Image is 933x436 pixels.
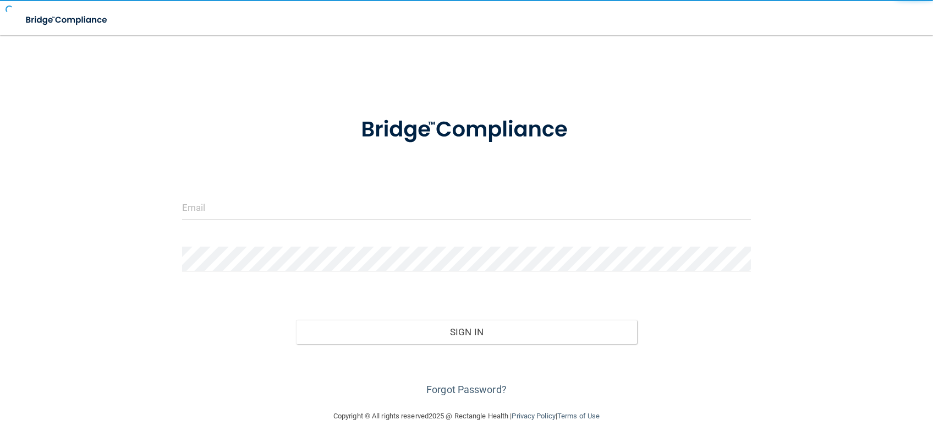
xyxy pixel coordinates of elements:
a: Privacy Policy [512,412,555,420]
div: Copyright © All rights reserved 2025 @ Rectangle Health | | [266,399,667,434]
a: Terms of Use [557,412,600,420]
button: Sign In [296,320,638,344]
a: Forgot Password? [426,384,507,395]
img: bridge_compliance_login_screen.278c3ca4.svg [17,9,118,31]
input: Email [182,195,751,220]
img: bridge_compliance_login_screen.278c3ca4.svg [338,101,595,159]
